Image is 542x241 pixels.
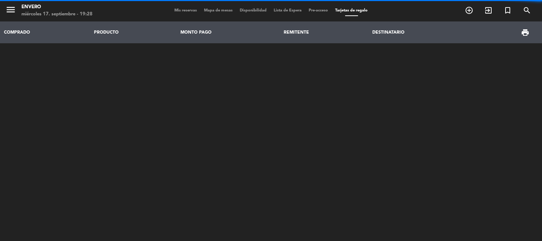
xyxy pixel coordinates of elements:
i: search [523,6,531,15]
th: DESTINATARIO [368,21,475,43]
div: Envero [21,4,93,11]
button: menu [5,4,16,18]
span: print [521,28,529,37]
i: turned_in_not [503,6,512,15]
span: Lista de Espera [270,9,305,13]
th: PRODUCTO [90,21,176,43]
i: exit_to_app [484,6,493,15]
span: Disponibilidad [236,9,270,13]
span: Pre-acceso [305,9,332,13]
i: add_circle_outline [465,6,473,15]
i: menu [5,4,16,15]
span: Mis reservas [171,9,200,13]
span: Mapa de mesas [200,9,236,13]
th: MONTO PAGO [176,21,280,43]
span: Tarjetas de regalo [332,9,371,13]
div: miércoles 17. septiembre - 19:28 [21,11,93,18]
th: REMITENTE [280,21,368,43]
